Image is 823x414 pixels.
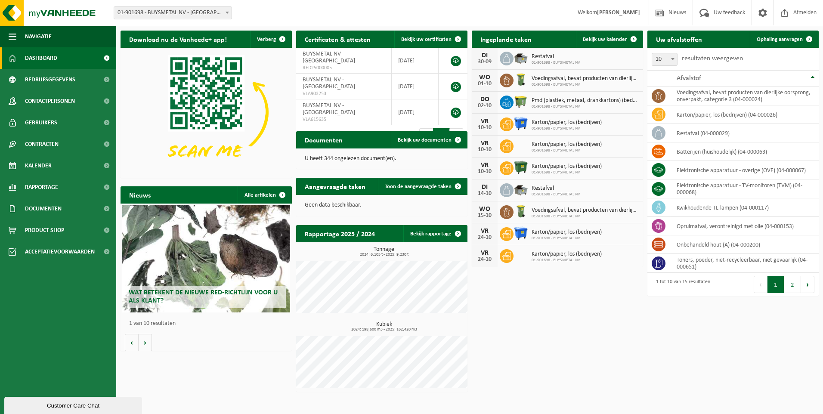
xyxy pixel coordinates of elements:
[385,184,452,189] span: Toon de aangevraagde taken
[532,163,602,170] span: Karton/papier, los (bedrijven)
[25,47,57,69] span: Dashboard
[670,124,819,142] td: restafval (04-000029)
[670,105,819,124] td: karton/papier, los (bedrijven) (04-000026)
[303,102,355,116] span: BUYSMETAL NV - [GEOGRAPHIC_DATA]
[238,186,291,204] a: Alle artikelen
[139,334,152,351] button: Volgende
[394,31,467,48] a: Bekijk uw certificaten
[532,258,602,263] span: 01-901698 - BUYSMETAL NV
[25,198,62,219] span: Documenten
[670,142,819,161] td: batterijen (huishoudelijk) (04-000063)
[25,69,75,90] span: Bedrijfsgegevens
[532,126,602,131] span: 01-901698 - BUYSMETAL NV
[300,253,467,257] span: 2024: 6,105 t - 2025: 9,230 t
[476,191,493,197] div: 14-10
[532,236,602,241] span: 01-901698 - BUYSMETAL NV
[476,125,493,131] div: 10-10
[514,50,528,65] img: WB-5000-GAL-GY-01
[129,289,278,304] span: Wat betekent de nieuwe RED-richtlijn voor u als klant?
[532,141,602,148] span: Karton/papier, los (bedrijven)
[670,217,819,235] td: opruimafval, verontreinigd met olie (04-000153)
[532,119,602,126] span: Karton/papier, los (bedrijven)
[682,55,743,62] label: resultaten weergeven
[476,74,493,81] div: WO
[303,51,355,64] span: BUYSMETAL NV - [GEOGRAPHIC_DATA]
[757,37,803,42] span: Ophaling aanvragen
[767,276,784,293] button: 1
[514,116,528,131] img: WB-1100-HPE-BE-01
[114,7,232,19] span: 01-901698 - BUYSMETAL NV - HARELBEKE
[532,104,639,109] span: 01-901698 - BUYSMETAL NV
[122,205,290,312] a: Wat betekent de nieuwe RED-richtlijn voor u als klant?
[476,59,493,65] div: 30-09
[670,235,819,254] td: onbehandeld hout (A) (04-000200)
[305,202,459,208] p: Geen data beschikbaar.
[403,225,467,242] a: Bekijk rapportage
[647,31,711,47] h2: Uw afvalstoffen
[514,204,528,219] img: WB-0140-HPE-GN-50
[532,207,639,214] span: Voedingsafval, bevat producten van dierlijke oorsprong, onverpakt, categorie 3
[532,75,639,82] span: Voedingsafval, bevat producten van dierlijke oorsprong, onverpakt, categorie 3
[670,179,819,198] td: elektronische apparatuur - TV-monitoren (TVM) (04-000068)
[583,37,627,42] span: Bekijk uw kalender
[125,334,139,351] button: Vorige
[576,31,642,48] a: Bekijk uw kalender
[476,162,493,169] div: VR
[303,116,385,123] span: VLA615635
[476,140,493,147] div: VR
[25,176,58,198] span: Rapportage
[257,37,276,42] span: Verberg
[532,192,580,197] span: 01-901698 - BUYSMETAL NV
[514,160,528,175] img: WB-1100-HPE-GN-01
[532,97,639,104] span: Pmd (plastiek, metaal, drankkartons) (bedrijven)
[25,112,57,133] span: Gebruikers
[476,147,493,153] div: 10-10
[121,186,159,203] h2: Nieuws
[401,37,452,42] span: Bekijk uw certificaten
[532,185,580,192] span: Restafval
[597,9,640,16] strong: [PERSON_NAME]
[476,169,493,175] div: 10-10
[129,321,288,327] p: 1 van 10 resultaten
[296,131,351,148] h2: Documenten
[300,321,467,332] h3: Kubiek
[476,81,493,87] div: 01-10
[532,214,639,219] span: 01-901698 - BUYSMETAL NV
[25,90,75,112] span: Contactpersonen
[25,26,52,47] span: Navigatie
[300,247,467,257] h3: Tonnage
[652,53,677,65] span: 10
[121,48,292,176] img: Download de VHEPlus App
[670,254,819,273] td: toners, poeder, niet-recycleerbaar, niet gevaarlijk (04-000651)
[532,60,580,65] span: 01-901698 - BUYSMETAL NV
[476,52,493,59] div: DI
[514,72,528,87] img: WB-0140-HPE-GN-50
[514,182,528,197] img: WB-5000-GAL-GY-01
[305,156,459,162] p: U heeft 344 ongelezen document(en).
[25,241,95,263] span: Acceptatievoorwaarden
[784,276,801,293] button: 2
[532,229,602,236] span: Karton/papier, los (bedrijven)
[476,206,493,213] div: WO
[25,155,52,176] span: Kalender
[25,133,59,155] span: Contracten
[398,137,452,143] span: Bekijk uw documenten
[476,213,493,219] div: 15-10
[754,276,767,293] button: Previous
[114,6,232,19] span: 01-901698 - BUYSMETAL NV - HARELBEKE
[801,276,814,293] button: Next
[300,327,467,332] span: 2024: 198,600 m3 - 2025: 162,420 m3
[296,31,379,47] h2: Certificaten & attesten
[750,31,818,48] a: Ophaling aanvragen
[392,48,439,74] td: [DATE]
[532,148,602,153] span: 01-901698 - BUYSMETAL NV
[303,77,355,90] span: BUYSMETAL NV - [GEOGRAPHIC_DATA]
[476,235,493,241] div: 24-10
[532,53,580,60] span: Restafval
[121,31,235,47] h2: Download nu de Vanheede+ app!
[25,219,64,241] span: Product Shop
[392,99,439,125] td: [DATE]
[303,90,385,97] span: VLA903253
[250,31,291,48] button: Verberg
[670,161,819,179] td: elektronische apparatuur - overige (OVE) (04-000067)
